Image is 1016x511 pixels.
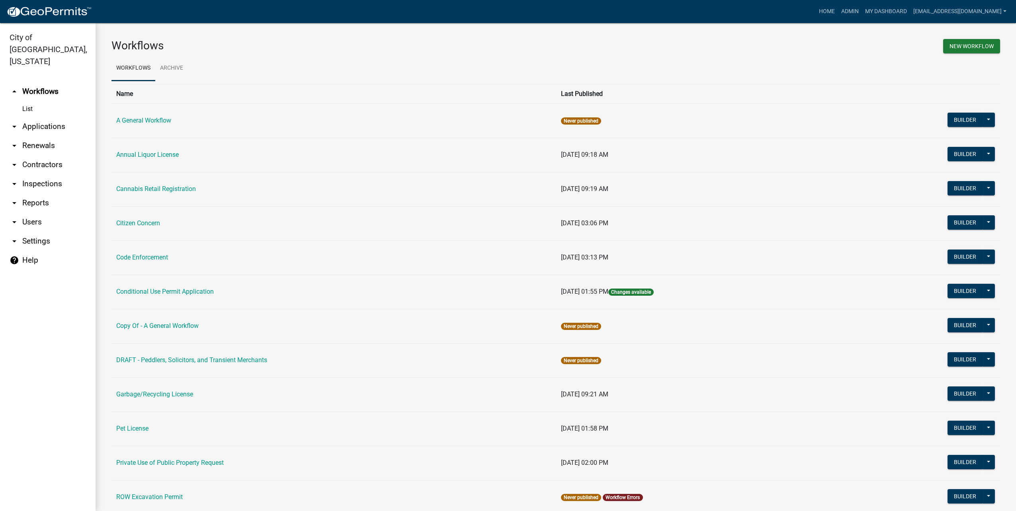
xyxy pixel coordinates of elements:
[10,179,19,189] i: arrow_drop_down
[10,198,19,208] i: arrow_drop_down
[10,236,19,246] i: arrow_drop_down
[155,56,188,81] a: Archive
[948,455,983,469] button: Builder
[862,4,910,19] a: My Dashboard
[561,390,608,398] span: [DATE] 09:21 AM
[561,494,601,501] span: Never published
[561,288,608,295] span: [DATE] 01:55 PM
[561,357,601,364] span: Never published
[116,254,168,261] a: Code Enforcement
[10,160,19,170] i: arrow_drop_down
[561,151,608,158] span: [DATE] 09:18 AM
[10,122,19,131] i: arrow_drop_down
[816,4,838,19] a: Home
[116,493,183,501] a: ROW Excavation Permit
[561,185,608,193] span: [DATE] 09:19 AM
[561,117,601,125] span: Never published
[116,288,214,295] a: Conditional Use Permit Application
[116,185,196,193] a: Cannabis Retail Registration
[608,289,654,296] span: Changes available
[116,151,179,158] a: Annual Liquor License
[943,39,1000,53] button: New Workflow
[10,217,19,227] i: arrow_drop_down
[116,390,193,398] a: Garbage/Recycling License
[838,4,862,19] a: Admin
[116,117,171,124] a: A General Workflow
[116,356,267,364] a: DRAFT - Peddlers, Solicitors, and Transient Merchants
[948,147,983,161] button: Builder
[561,459,608,466] span: [DATE] 02:00 PM
[561,254,608,261] span: [DATE] 03:13 PM
[10,87,19,96] i: arrow_drop_up
[556,84,840,103] th: Last Published
[116,459,224,466] a: Private Use of Public Property Request
[948,318,983,332] button: Builder
[561,323,601,330] span: Never published
[116,322,199,330] a: Copy Of - A General Workflow
[948,181,983,195] button: Builder
[116,219,160,227] a: Citizen Concern
[948,215,983,230] button: Builder
[948,250,983,264] button: Builder
[910,4,1010,19] a: [EMAIL_ADDRESS][DOMAIN_NAME]
[606,495,640,500] a: Workflow Errors
[948,352,983,367] button: Builder
[111,56,155,81] a: Workflows
[561,425,608,432] span: [DATE] 01:58 PM
[116,425,148,432] a: Pet License
[561,219,608,227] span: [DATE] 03:06 PM
[948,489,983,503] button: Builder
[111,39,550,53] h3: Workflows
[948,386,983,401] button: Builder
[10,255,19,265] i: help
[948,421,983,435] button: Builder
[948,284,983,298] button: Builder
[111,84,556,103] th: Name
[948,113,983,127] button: Builder
[10,141,19,150] i: arrow_drop_down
